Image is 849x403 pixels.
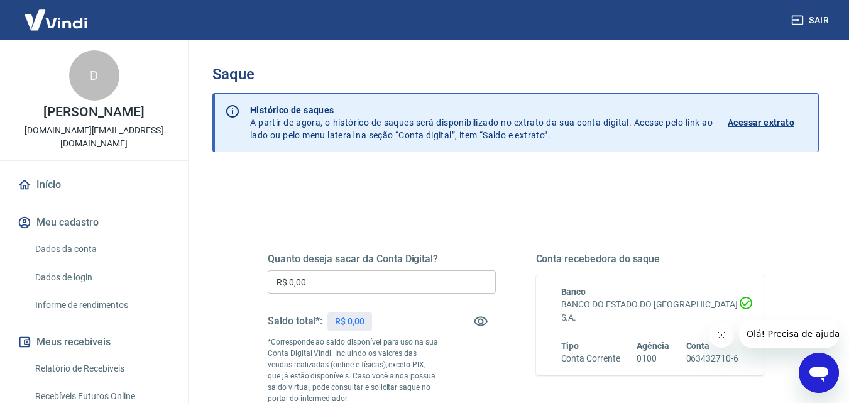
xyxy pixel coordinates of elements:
span: Banco [561,287,586,297]
a: Informe de rendimentos [30,292,173,318]
p: [DOMAIN_NAME][EMAIL_ADDRESS][DOMAIN_NAME] [10,124,178,150]
iframe: Fechar mensagem [709,323,734,348]
h5: Quanto deseja sacar da Conta Digital? [268,253,496,265]
p: [PERSON_NAME] [43,106,144,119]
h6: Conta Corrente [561,352,620,365]
span: Olá! Precisa de ajuda? [8,9,106,19]
span: Conta [686,341,710,351]
button: Meu cadastro [15,209,173,236]
a: Dados de login [30,265,173,290]
h6: 0100 [637,352,669,365]
a: Dados da conta [30,236,173,262]
a: Acessar extrato [728,104,808,141]
h5: Saldo total*: [268,315,322,328]
a: Início [15,171,173,199]
h5: Conta recebedora do saque [536,253,764,265]
span: Tipo [561,341,579,351]
p: R$ 0,00 [335,315,364,328]
iframe: Mensagem da empresa [739,320,839,348]
h6: 063432710-6 [686,352,738,365]
span: Agência [637,341,669,351]
iframe: Botão para abrir a janela de mensagens [799,353,839,393]
p: Acessar extrato [728,116,794,129]
img: Vindi [15,1,97,39]
p: A partir de agora, o histórico de saques será disponibilizado no extrato da sua conta digital. Ac... [250,104,713,141]
h6: BANCO DO ESTADO DO [GEOGRAPHIC_DATA] S.A. [561,298,739,324]
h3: Saque [212,65,819,83]
button: Sair [789,9,834,32]
p: Histórico de saques [250,104,713,116]
a: Relatório de Recebíveis [30,356,173,382]
button: Meus recebíveis [15,328,173,356]
div: D [69,50,119,101]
